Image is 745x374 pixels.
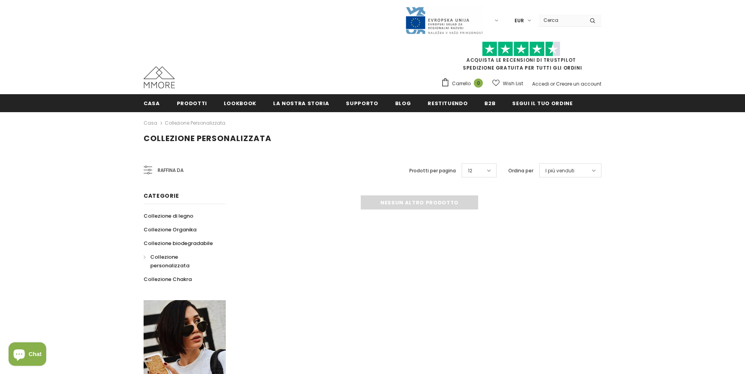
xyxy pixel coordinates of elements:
[144,94,160,112] a: Casa
[273,94,329,112] a: La nostra storia
[144,240,213,247] span: Collezione biodegradabile
[165,120,225,126] a: Collezione personalizzata
[144,272,192,286] a: Collezione Chakra
[441,78,487,89] a: Carrello 0
[512,94,572,112] a: Segui il tuo ordine
[405,6,483,35] img: Javni Razpis
[144,66,175,88] img: Casi MMORE
[144,250,217,272] a: Collezione personalizzata
[144,226,196,233] span: Collezione Organika
[144,133,272,144] span: Collezione personalizzata
[503,80,523,88] span: Wish List
[144,209,193,223] a: Collezione di legno
[224,100,256,107] span: Lookbook
[144,212,193,220] span: Collezione di legno
[224,94,256,112] a: Lookbook
[550,81,555,87] span: or
[158,166,184,175] span: Raffina da
[428,94,468,112] a: Restituendo
[150,253,189,269] span: Collezione personalizzata
[409,167,456,175] label: Prodotti per pagina
[395,94,411,112] a: Blog
[515,17,524,25] span: EUR
[441,45,601,71] span: SPEDIZIONE GRATUITA PER TUTTI GLI ORDINI
[144,236,213,250] a: Collezione biodegradabile
[177,100,207,107] span: Prodotti
[492,77,523,90] a: Wish List
[452,80,471,88] span: Carrello
[482,41,560,57] img: Fidati di Pilot Stars
[273,100,329,107] span: La nostra storia
[346,100,378,107] span: supporto
[532,81,549,87] a: Accedi
[539,14,584,26] input: Search Site
[556,81,601,87] a: Creare un account
[405,17,483,23] a: Javni Razpis
[395,100,411,107] span: Blog
[144,118,157,128] a: Casa
[177,94,207,112] a: Prodotti
[545,167,574,175] span: I più venduti
[512,100,572,107] span: Segui il tuo ordine
[144,100,160,107] span: Casa
[428,100,468,107] span: Restituendo
[144,192,179,200] span: Categorie
[474,79,483,88] span: 0
[466,57,576,63] a: Acquista le recensioni di TrustPilot
[144,223,196,236] a: Collezione Organika
[468,167,472,175] span: 12
[484,100,495,107] span: B2B
[144,276,192,283] span: Collezione Chakra
[346,94,378,112] a: supporto
[6,342,49,368] inbox-online-store-chat: Shopify online store chat
[508,167,533,175] label: Ordina per
[484,94,495,112] a: B2B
